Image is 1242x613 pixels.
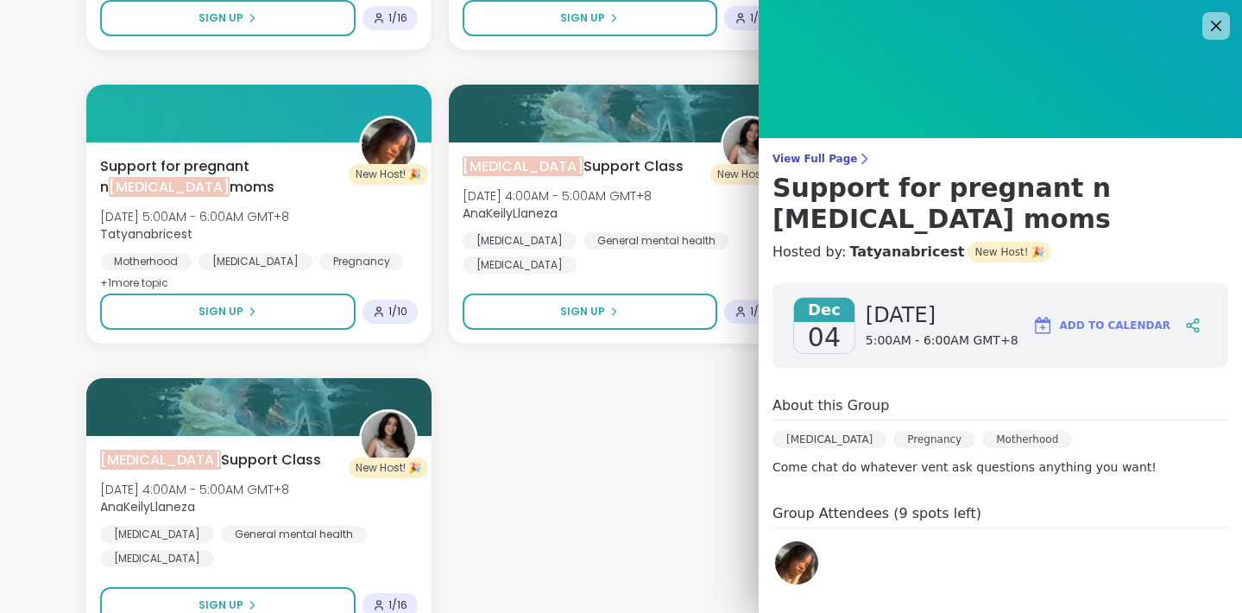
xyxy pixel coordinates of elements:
h4: Hosted by: [772,242,1228,262]
div: General mental health [221,526,367,543]
h4: Group Attendees (9 spots left) [772,503,1228,528]
span: [MEDICAL_DATA] [100,450,221,470]
span: Sign Up [560,304,605,319]
button: Sign Up [100,294,356,330]
span: Sign Up [199,304,243,319]
div: [MEDICAL_DATA] [100,550,214,567]
span: 1 / 16 [388,598,407,612]
div: [MEDICAL_DATA] [463,232,577,250]
span: [MEDICAL_DATA] [463,156,583,176]
img: Tatyanabricest [775,541,818,585]
span: [DATE] 4:00AM - 5:00AM GMT+8 [463,187,652,205]
div: [MEDICAL_DATA] [463,256,577,274]
img: AnaKeilyLlaneza [362,412,415,465]
b: AnaKeilyLlaneza [100,498,195,515]
img: AnaKeilyLlaneza [723,118,777,172]
button: Sign Up [463,294,718,330]
span: 04 [808,322,841,353]
div: New Host! 🎉 [349,458,428,478]
span: 1 / 16 [750,305,769,319]
span: [DATE] [866,301,1018,329]
span: Sign Up [199,597,243,613]
span: [MEDICAL_DATA] [109,177,230,197]
h4: About this Group [772,395,889,416]
span: Support Class [100,450,321,471]
div: Motherhood [100,253,192,270]
span: Sign Up [560,10,605,26]
span: Sign Up [199,10,243,26]
div: [MEDICAL_DATA] [772,431,886,448]
span: Add to Calendar [1060,318,1170,333]
div: New Host! 🎉 [710,164,790,185]
a: Tatyanabricest [849,242,964,262]
div: [MEDICAL_DATA] [199,253,312,270]
h3: Support for pregnant n [MEDICAL_DATA] moms [772,173,1228,235]
img: ShareWell Logomark [1032,315,1053,336]
span: View Full Page [772,152,1228,166]
img: Tatyanabricest [362,118,415,172]
span: 5:00AM - 6:00AM GMT+8 [866,332,1018,350]
span: 1 / 10 [750,11,769,25]
span: New Host! 🎉 [968,242,1051,262]
a: Tatyanabricest [772,539,821,587]
b: Tatyanabricest [100,225,192,243]
span: 1 / 10 [388,305,407,319]
span: Dec [794,298,854,322]
div: Motherhood [982,431,1072,448]
span: Support Class [463,156,684,177]
div: Pregnancy [893,431,975,448]
div: General mental health [583,232,729,250]
a: View Full PageSupport for pregnant n [MEDICAL_DATA] moms [772,152,1228,235]
button: Add to Calendar [1024,305,1178,346]
div: [MEDICAL_DATA] [100,526,214,543]
span: Support for pregnant n moms [100,156,340,198]
span: [DATE] 4:00AM - 5:00AM GMT+8 [100,481,289,498]
span: 1 / 16 [388,11,407,25]
p: Come chat do whatever vent ask questions anything you want! [772,458,1228,476]
span: [DATE] 5:00AM - 6:00AM GMT+8 [100,208,289,225]
div: Pregnancy [319,253,404,270]
div: New Host! 🎉 [349,164,428,185]
b: AnaKeilyLlaneza [463,205,558,222]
